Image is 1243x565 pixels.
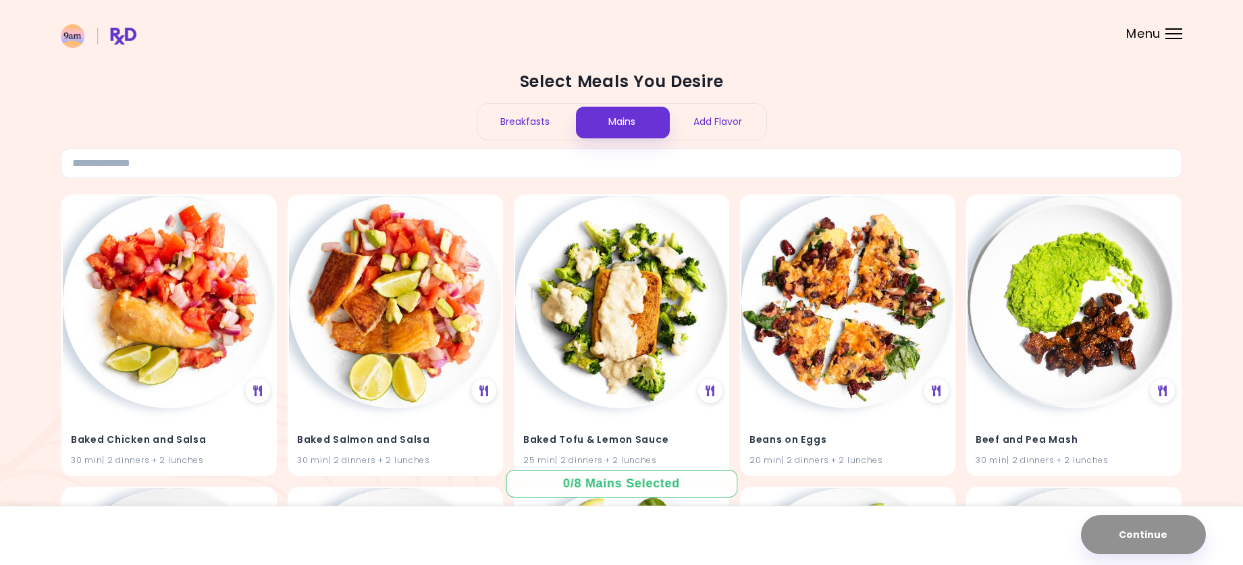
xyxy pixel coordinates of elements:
[61,71,1182,92] h2: Select Meals You Desire
[924,379,949,403] div: See Meal Plan
[1151,379,1175,403] div: See Meal Plan
[749,429,946,451] h4: Beans on Eggs
[297,429,494,451] h4: Baked Salmon and Salsa
[61,24,136,48] img: RxDiet
[71,429,267,451] h4: Baked Chicken and Salsa
[523,453,720,466] div: 25 min | 2 dinners + 2 lunches
[246,379,270,403] div: See Meal Plan
[1126,28,1161,40] span: Menu
[477,104,574,140] div: Breakfasts
[297,453,494,466] div: 30 min | 2 dinners + 2 lunches
[698,379,722,403] div: See Meal Plan
[976,429,1172,451] h4: Beef and Pea Mash
[573,104,670,140] div: Mains
[976,453,1172,466] div: 30 min | 2 dinners + 2 lunches
[749,453,946,466] div: 20 min | 2 dinners + 2 lunches
[523,429,720,451] h4: Baked Tofu & Lemon Sauce
[472,379,496,403] div: See Meal Plan
[670,104,766,140] div: Add Flavor
[71,453,267,466] div: 30 min | 2 dinners + 2 lunches
[1081,515,1206,554] button: Continue
[554,475,690,492] div: 0 / 8 Mains Selected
